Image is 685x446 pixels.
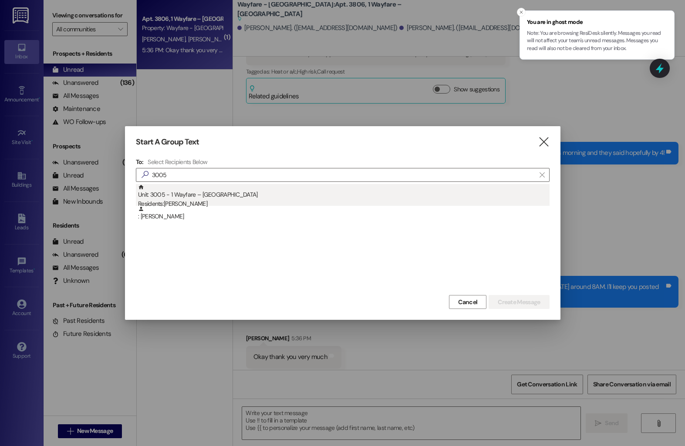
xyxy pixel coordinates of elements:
div: Unit: 3005 - 1 Wayfare – [GEOGRAPHIC_DATA] [138,184,550,209]
h4: Select Recipients Below [148,158,207,166]
p: Note: You are browsing ResiDesk silently. Messages you read will not affect your team's unread me... [527,30,667,53]
div: Unit: 3005 - 1 Wayfare – [GEOGRAPHIC_DATA]Residents:[PERSON_NAME] [136,184,550,206]
span: You are in ghost mode [527,18,667,27]
button: Close toast [517,8,526,17]
button: Clear text [535,168,549,181]
i:  [538,137,550,147]
i:  [540,171,544,178]
button: Cancel [449,295,486,309]
i:  [138,170,152,179]
input: Search for any contact or apartment [152,169,535,181]
button: Create Message [489,295,549,309]
h3: To: [136,158,144,166]
div: : [PERSON_NAME] [138,206,550,221]
span: Create Message [498,298,540,307]
div: Residents: [PERSON_NAME] [138,199,550,208]
h3: Start A Group Text [136,137,199,147]
span: Cancel [458,298,477,307]
div: : [PERSON_NAME] [136,206,550,228]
